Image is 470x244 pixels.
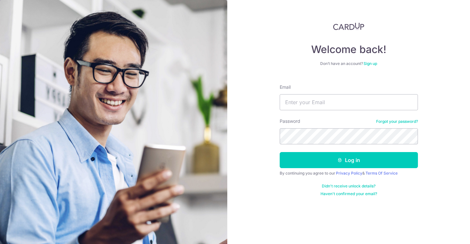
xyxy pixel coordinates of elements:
[336,171,362,176] a: Privacy Policy
[366,171,398,176] a: Terms Of Service
[280,152,418,168] button: Log in
[376,119,418,124] a: Forgot your password?
[280,61,418,66] div: Don’t have an account?
[333,23,365,30] img: CardUp Logo
[280,84,291,90] label: Email
[364,61,377,66] a: Sign up
[280,118,300,124] label: Password
[321,191,377,196] a: Haven't confirmed your email?
[322,184,375,189] a: Didn't receive unlock details?
[280,171,418,176] div: By continuing you agree to our &
[280,43,418,56] h4: Welcome back!
[280,94,418,110] input: Enter your Email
